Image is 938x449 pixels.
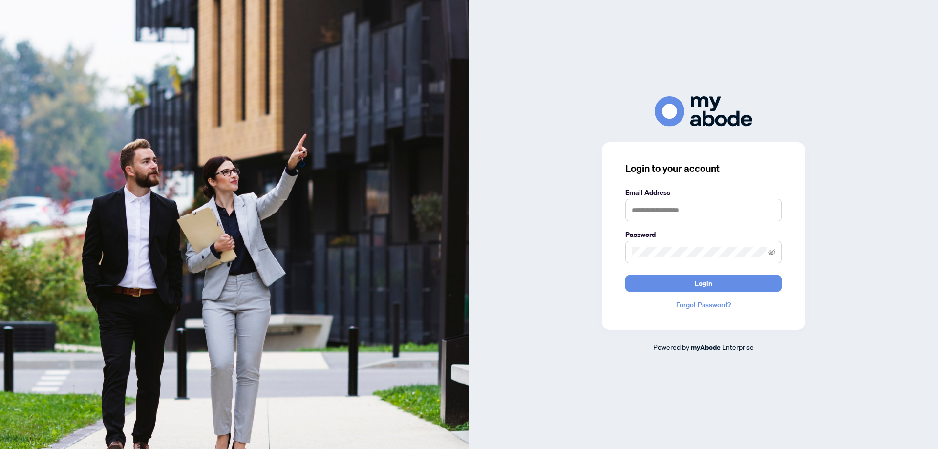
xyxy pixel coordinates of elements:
[691,342,721,353] a: myAbode
[653,342,689,351] span: Powered by
[722,342,754,351] span: Enterprise
[625,162,782,175] h3: Login to your account
[625,299,782,310] a: Forgot Password?
[768,249,775,256] span: eye-invisible
[625,275,782,292] button: Login
[625,187,782,198] label: Email Address
[695,276,712,291] span: Login
[625,229,782,240] label: Password
[655,96,752,126] img: ma-logo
